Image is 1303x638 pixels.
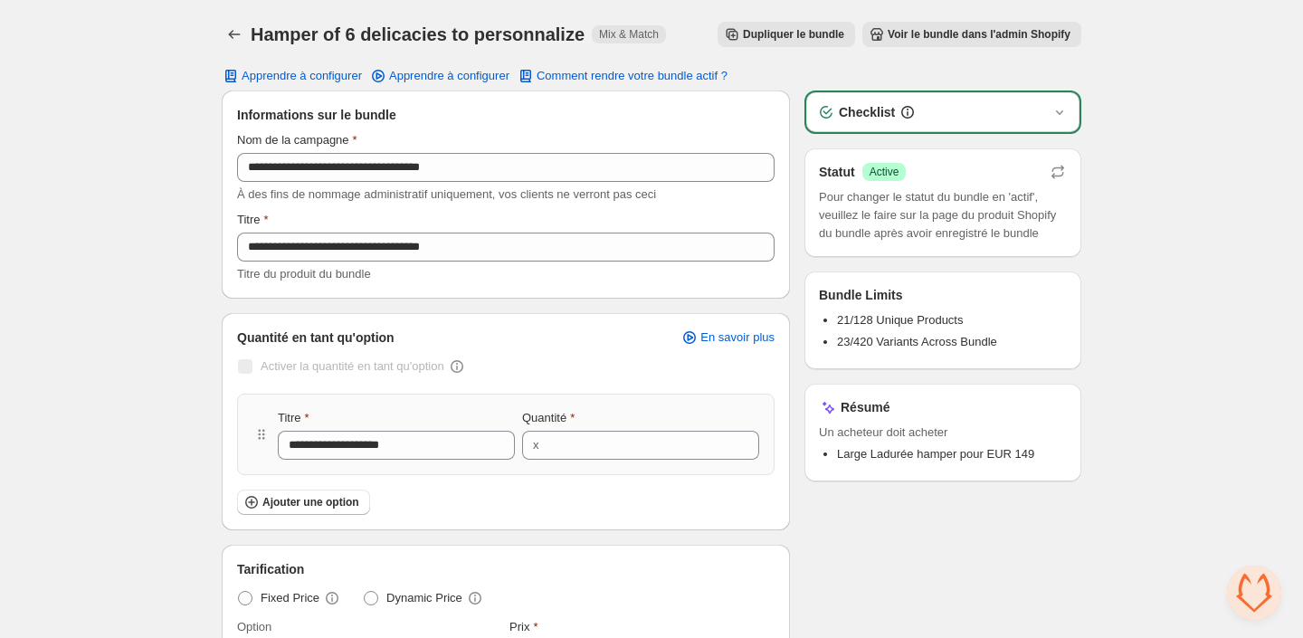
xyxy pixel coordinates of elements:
[862,22,1081,47] button: Voir le bundle dans l'admin Shopify
[870,165,899,179] span: Active
[537,69,728,83] span: Comment rendre votre bundle actif ?
[237,211,269,229] label: Titre
[386,589,462,607] span: Dynamic Price
[819,188,1067,243] span: Pour changer le statut du bundle en 'actif', veuillez le faire sur la page du produit Shopify du ...
[743,27,844,42] span: Dupliquer le bundle
[237,267,371,281] span: Titre du produit du bundle
[242,69,362,83] span: Apprendre à configurer
[237,106,396,124] span: Informations sur le bundle
[251,24,585,45] h1: Hamper of 6 delicacies to personnalize
[237,187,656,201] span: À des fins de nommage administratif uniquement, vos clients ne verront pas ceci
[278,409,309,427] label: Titre
[211,63,373,89] button: Apprendre à configurer
[700,330,775,345] span: En savoir plus
[522,409,575,427] label: Quantité
[837,335,997,348] span: 23/420 Variants Across Bundle
[237,131,357,149] label: Nom de la campagne
[237,560,304,578] span: Tarification
[237,329,395,347] span: Quantité en tant qu'option
[533,436,539,454] div: x
[358,63,520,89] a: Apprendre à configurer
[888,27,1070,42] span: Voir le bundle dans l'admin Shopify
[837,445,1067,463] li: Large Ladurée hamper pour EUR 149
[670,325,785,350] a: En savoir plus
[718,22,855,47] button: Dupliquer le bundle
[237,618,271,636] label: Option
[261,589,319,607] span: Fixed Price
[222,22,247,47] button: Back
[1227,566,1281,620] div: Open chat
[509,618,537,636] label: Prix
[819,424,1067,442] span: Un acheteur doit acheter
[839,103,895,121] h3: Checklist
[819,163,855,181] h3: Statut
[262,495,359,509] span: Ajouter une option
[237,490,370,515] button: Ajouter une option
[837,313,963,327] span: 21/128 Unique Products
[261,359,444,373] span: Activer la quantité en tant qu'option
[506,63,738,89] button: Comment rendre votre bundle actif ?
[599,27,659,42] span: Mix & Match
[841,398,889,416] h3: Résumé
[819,286,903,304] h3: Bundle Limits
[389,69,509,83] span: Apprendre à configurer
